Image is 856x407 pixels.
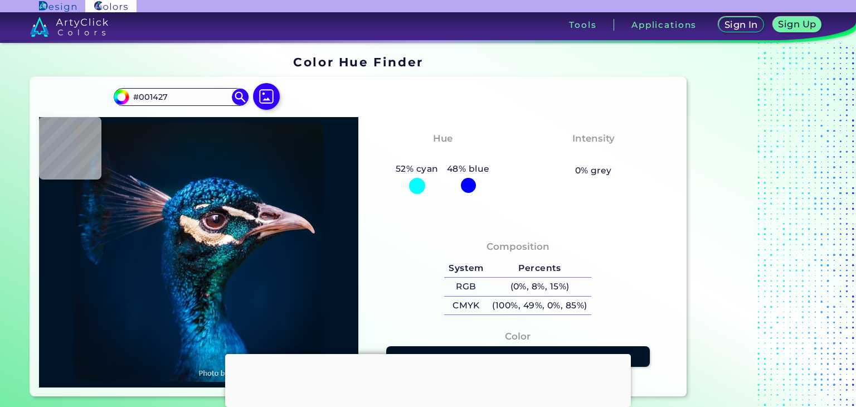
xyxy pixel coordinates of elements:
h4: Intensity [572,130,615,147]
h5: System [444,259,488,278]
h4: Composition [487,239,549,255]
h5: (100%, 49%, 0%, 85%) [488,297,592,315]
img: ArtyClick Design logo [39,1,76,12]
img: logo_artyclick_colors_white.svg [30,17,109,37]
h5: (0%, 8%, 15%) [488,278,592,296]
h3: Applications [631,21,697,29]
h5: 48% blue [442,162,494,176]
h4: Hue [433,130,453,147]
a: Sign Up [775,18,820,32]
h5: RGB [444,278,488,296]
img: icon picture [253,83,280,110]
h5: Sign Up [780,20,814,28]
iframe: Advertisement [691,51,830,400]
h5: Sign In [726,21,756,29]
iframe: Advertisement [225,354,631,404]
h3: Cyan-Blue [411,148,474,162]
h5: Percents [488,259,592,278]
img: img_pavlin.jpg [45,123,353,382]
h5: CMYK [444,297,488,315]
h5: 52% cyan [391,162,442,176]
a: Sign In [721,18,762,32]
h3: Tools [569,21,596,29]
h4: Color [505,328,531,345]
img: icon search [232,89,249,105]
h3: Vibrant [569,148,617,162]
h5: 0% grey [575,163,612,178]
h1: Color Hue Finder [293,54,423,70]
input: type color.. [129,90,233,105]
